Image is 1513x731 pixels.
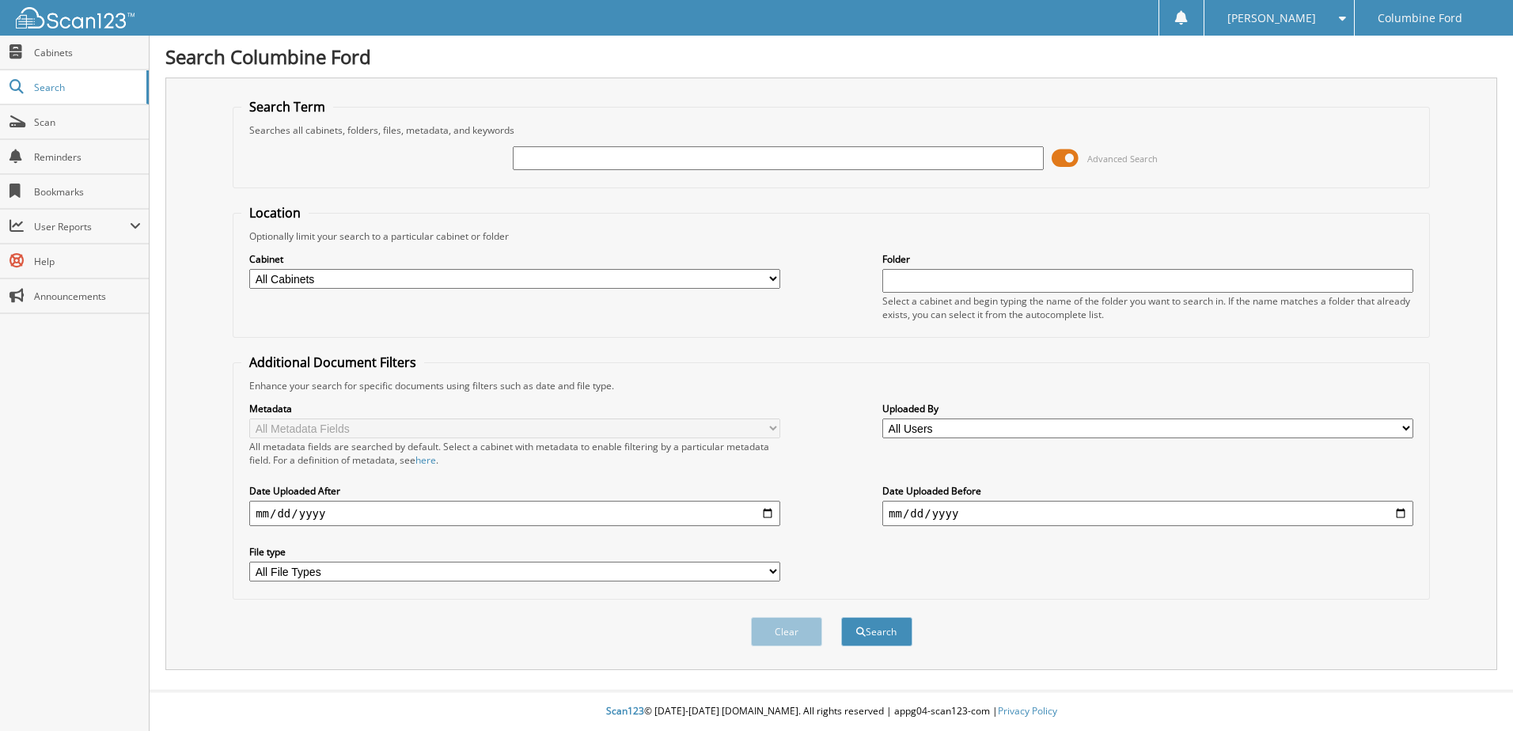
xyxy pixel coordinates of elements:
label: Cabinet [249,252,780,266]
span: Reminders [34,150,141,164]
label: Folder [882,252,1413,266]
div: Optionally limit your search to a particular cabinet or folder [241,229,1421,243]
input: start [249,501,780,526]
span: Advanced Search [1087,153,1158,165]
a: Privacy Policy [998,704,1057,718]
div: © [DATE]-[DATE] [DOMAIN_NAME]. All rights reserved | appg04-scan123-com | [150,692,1513,731]
div: Searches all cabinets, folders, files, metadata, and keywords [241,123,1421,137]
input: end [882,501,1413,526]
label: Uploaded By [882,402,1413,415]
span: Search [34,81,138,94]
span: Bookmarks [34,185,141,199]
label: Date Uploaded After [249,484,780,498]
span: Columbine Ford [1378,13,1462,23]
span: [PERSON_NAME] [1227,13,1316,23]
div: All metadata fields are searched by default. Select a cabinet with metadata to enable filtering b... [249,440,780,467]
legend: Additional Document Filters [241,354,424,371]
h1: Search Columbine Ford [165,44,1497,70]
span: Help [34,255,141,268]
div: Enhance your search for specific documents using filters such as date and file type. [241,379,1421,392]
img: scan123-logo-white.svg [16,7,135,28]
label: File type [249,545,780,559]
span: Announcements [34,290,141,303]
span: Scan [34,116,141,129]
legend: Search Term [241,98,333,116]
span: Scan123 [606,704,644,718]
button: Search [841,617,912,646]
span: Cabinets [34,46,141,59]
label: Date Uploaded Before [882,484,1413,498]
span: User Reports [34,220,130,233]
button: Clear [751,617,822,646]
div: Select a cabinet and begin typing the name of the folder you want to search in. If the name match... [882,294,1413,321]
legend: Location [241,204,309,222]
a: here [415,453,436,467]
label: Metadata [249,402,780,415]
